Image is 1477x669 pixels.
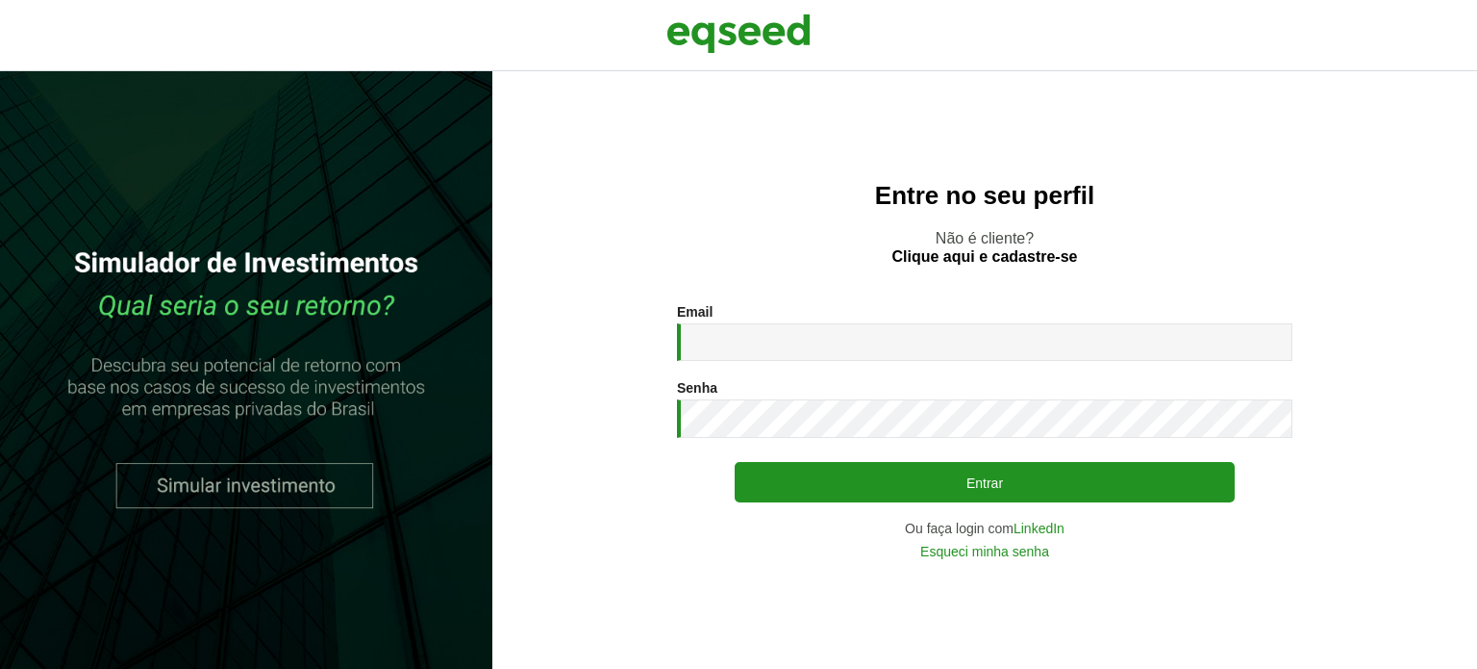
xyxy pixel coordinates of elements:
[735,462,1235,502] button: Entrar
[920,545,1049,558] a: Esqueci minha senha
[677,522,1292,535] div: Ou faça login com
[677,305,713,319] label: Email
[677,381,717,395] label: Senha
[531,182,1439,210] h2: Entre no seu perfil
[666,10,811,58] img: EqSeed Logo
[1014,522,1064,535] a: LinkedIn
[531,229,1439,266] p: Não é cliente?
[892,249,1078,265] a: Clique aqui e cadastre-se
